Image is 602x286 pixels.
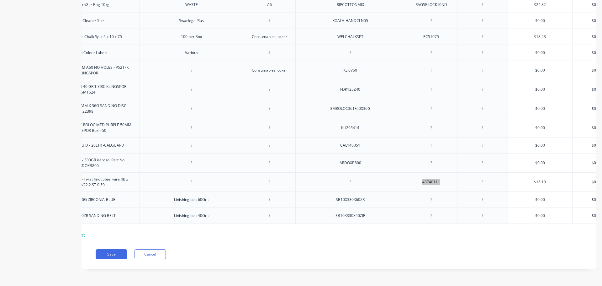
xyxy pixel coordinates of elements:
[332,33,368,41] div: WELCHALKSPT
[55,212,121,220] div: 10 X 330 X 40ZR SANDING BELT
[169,212,214,220] div: Linishing belt 40Grit
[335,85,366,94] div: FDK125Z40
[508,120,572,136] div: $0.00
[55,196,120,204] div: 10 X 330 X 60G ZIRCONIA-BLUE
[415,33,447,41] div: EC51075
[64,49,112,57] div: Stick on Colour Labels
[508,82,572,97] div: $0.00
[67,17,109,25] div: Hand Cleaner 5 ltr
[135,249,166,259] button: Cancel
[508,45,572,61] div: $0.00
[508,62,572,78] div: $0.00
[508,155,572,171] div: $0.00
[508,29,572,45] div: $18.43
[254,1,285,9] div: A6
[508,192,572,208] div: $0.00
[415,178,447,186] div: 43740111
[508,101,572,116] div: $0.00
[96,249,127,259] button: Save
[508,174,572,190] div: $16.19
[39,156,137,170] div: Magnetic Ink Black 300GR Aerosol Part No. ARDOXB800
[335,124,366,132] div: KLI295414
[176,1,207,9] div: WASTE
[325,105,375,113] div: 3MROLOC361F50X36G
[39,83,137,96] div: FLAP DISC 125MM 40 GRIT ZIRC KLINGSPOR SMT624
[47,141,129,149] div: ANTI-SPATTER FLUID - 20LTR -CALGUARD
[39,63,137,77] div: VELCRO DISC 150MM A60 NO HOLES - PS21FK KLINGSPOR
[508,13,572,29] div: $0.00
[247,66,292,74] div: Consumables locker
[410,1,452,9] div: RAGSBLOCK10ND
[332,1,369,9] div: RIPCOTTONMIX
[247,33,292,41] div: Consumables locker
[61,1,114,9] div: RAG, 50Ltr/8ltr Bag 10kg
[174,17,209,25] div: Swarfega Plus
[335,66,366,74] div: KLI6V60
[176,49,207,57] div: Various
[335,159,366,167] div: ARDOXB800
[335,141,366,149] div: CAL140051
[39,121,137,135] div: SURFACE COND DISC ROLOC MED PURPLE 50MM -KLINGSPOR Box-=50
[176,33,207,41] div: 100 per Box
[331,196,370,204] div: SB10X330X60ZR
[49,33,127,41] div: Chalk, Engineers Chalk Split 5 x 10 x 75
[39,102,137,116] div: 3M ROLOC 361F 50MM X 36G SANDING DISC - 22398
[508,138,572,153] div: $0.00
[169,196,214,204] div: Linishing belt 60Grit
[39,175,137,189] div: Pferd Wheel Brush - Twist Knot Steel wire RBG 12512/22.2 ST 0.50
[330,212,370,220] div: SB10X330X40ZIR
[508,208,572,224] div: $0.00
[327,17,373,25] div: KOALA-HANDCLN05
